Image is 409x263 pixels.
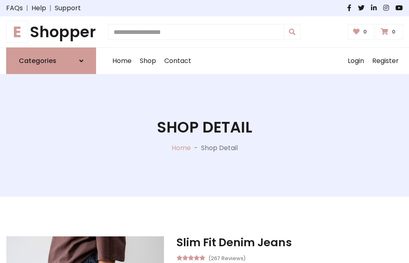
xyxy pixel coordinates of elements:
[136,48,160,74] a: Shop
[177,236,403,249] h3: Slim Fit Denim Jeans
[108,48,136,74] a: Home
[172,143,191,153] a: Home
[46,3,55,13] span: |
[6,47,96,74] a: Categories
[160,48,195,74] a: Contact
[6,23,96,41] h1: Shopper
[344,48,368,74] a: Login
[361,28,369,36] span: 0
[19,57,56,65] h6: Categories
[208,253,246,263] small: (267 Reviews)
[390,28,398,36] span: 0
[23,3,31,13] span: |
[375,24,403,40] a: 0
[157,118,252,136] h1: Shop Detail
[191,143,201,153] p: -
[368,48,403,74] a: Register
[55,3,81,13] a: Support
[348,24,374,40] a: 0
[6,23,96,41] a: EShopper
[6,3,23,13] a: FAQs
[6,21,28,43] span: E
[201,143,238,153] p: Shop Detail
[31,3,46,13] a: Help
